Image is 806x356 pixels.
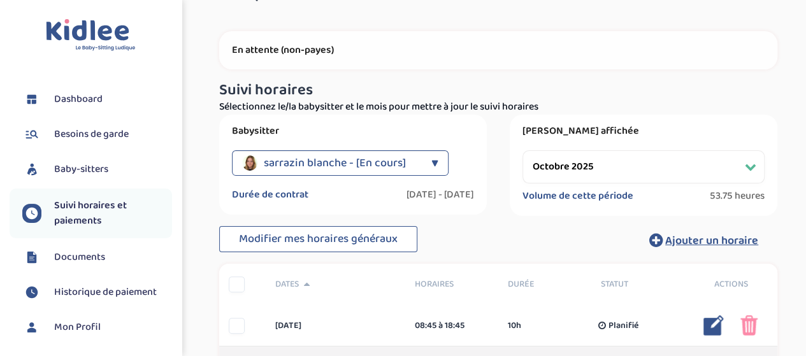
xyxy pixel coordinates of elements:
[219,226,417,253] button: Modifier mes horaires généraux
[498,278,591,291] div: Durée
[710,190,765,203] span: 53.75 heures
[415,319,489,332] div: 08:45 à 18:45
[266,278,405,291] div: Dates
[740,315,758,336] img: poubelle_rose.png
[630,226,777,254] button: Ajouter un horaire
[22,283,41,302] img: suivihoraire.svg
[54,162,108,177] span: Baby-sitters
[684,278,777,291] div: Actions
[46,19,136,52] img: logo.svg
[54,285,157,300] span: Historique de paiement
[22,90,41,109] img: dashboard.svg
[522,125,765,138] label: [PERSON_NAME] affichée
[407,189,474,201] label: [DATE] - [DATE]
[22,283,172,302] a: Historique de paiement
[665,232,758,250] span: Ajouter un horaire
[264,150,406,176] span: sarrazin blanche - [En cours]
[22,90,172,109] a: Dashboard
[415,278,489,291] span: Horaires
[54,320,101,335] span: Mon Profil
[239,230,398,248] span: Modifier mes horaires généraux
[22,198,172,229] a: Suivi horaires et paiements
[266,319,405,332] div: [DATE]
[22,318,41,337] img: profil.svg
[608,319,638,332] span: Planifié
[703,315,724,336] img: modifier_bleu.png
[22,160,172,179] a: Baby-sitters
[22,248,172,267] a: Documents
[232,125,474,138] label: Babysitter
[522,190,633,203] label: Volume de cette période
[232,189,308,201] label: Durée de contrat
[508,319,521,332] span: 10h
[22,248,41,267] img: documents.svg
[54,92,103,107] span: Dashboard
[22,204,41,223] img: suivihoraire.svg
[54,250,105,265] span: Documents
[431,150,438,176] div: ▼
[219,99,777,115] p: Sélectionnez le/la babysitter et le mois pour mettre à jour le suivi horaires
[22,125,172,144] a: Besoins de garde
[22,318,172,337] a: Mon Profil
[219,82,777,99] h3: Suivi horaires
[22,125,41,144] img: besoin.svg
[232,44,765,57] p: En attente (non-payes)
[54,198,172,229] span: Suivi horaires et paiements
[591,278,684,291] div: Statut
[54,127,129,142] span: Besoins de garde
[22,160,41,179] img: babysitters.svg
[242,155,257,171] img: avatar_sarrazin-blanche_2025_07_17_13_28_42.png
